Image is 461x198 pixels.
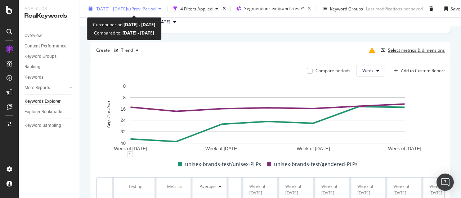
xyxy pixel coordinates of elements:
[274,160,358,169] span: unisex-brands-test/gendered-PLPs
[124,22,155,28] b: [DATE] - [DATE]
[24,32,75,40] a: Overview
[388,146,421,151] text: Week of [DATE]
[24,53,75,60] a: Keyword Groups
[121,30,154,36] b: [DATE] - [DATE]
[106,101,111,129] text: Avg. Position
[185,160,261,169] span: unisex-brands-test/unisex-PLPs
[24,108,75,116] a: Explorer Bookmarks
[24,32,42,40] div: Overview
[24,122,61,129] div: Keyword Sampling
[24,84,50,92] div: More Reports
[24,12,74,20] div: RealKeywords
[233,3,314,14] button: Segment:unisex-brands-test/*
[95,5,127,11] span: [DATE] - [DATE]
[121,129,126,134] text: 32
[205,146,238,151] text: Week of [DATE]
[244,5,305,11] span: Segment: unisex-brands-test/*
[24,98,75,105] a: Keywords Explorer
[121,106,126,111] text: 16
[123,95,126,100] text: 8
[297,146,330,151] text: Week of [DATE]
[24,6,74,12] div: Analytics
[393,183,417,196] div: Week of [DATE]
[153,18,179,26] button: [DATE]
[24,98,61,105] div: Keywords Explorer
[285,183,309,196] div: Week of [DATE]
[121,118,126,123] text: 24
[357,183,381,196] div: Week of [DATE]
[114,146,147,151] text: Week of [DATE]
[320,3,366,14] button: Keyword Groups
[249,183,273,196] div: Week of [DATE]
[94,29,154,37] div: Compared to:
[330,5,363,11] div: Keyword Groups
[24,42,75,50] a: Content Performance
[24,42,66,50] div: Content Performance
[356,65,385,77] button: Week
[315,68,350,74] div: Compare periods
[170,3,221,14] button: 4 Filters Applied
[401,69,445,73] div: Add to Custom Report
[127,151,133,157] div: 1
[24,108,63,116] div: Explorer Bookmarks
[24,53,57,60] div: Keyword Groups
[120,183,151,190] div: Testing
[127,5,156,11] span: vs Prev. Period
[86,3,164,14] button: [DATE] - [DATE]vsPrev. Period
[321,183,345,196] div: Week of [DATE]
[111,45,142,56] button: Trend
[24,74,75,81] a: Keywords
[362,68,373,74] span: Week
[388,47,445,53] div: Select metrics & dimensions
[378,46,445,55] button: Select metrics & dimensions
[24,63,75,71] a: Ranking
[93,20,155,29] div: Current period:
[391,65,445,77] button: Add to Custom Report
[24,63,40,71] div: Ranking
[366,5,423,11] div: Last modifications not saved
[24,84,67,92] a: More Reports
[96,45,142,56] div: Create
[180,5,212,11] div: 4 Filters Applied
[200,183,216,190] div: Average
[121,48,133,52] div: Trend
[121,141,126,146] text: 40
[437,174,454,191] div: Open Intercom Messenger
[24,74,44,81] div: Keywords
[24,122,75,129] a: Keyword Sampling
[96,82,439,154] svg: A chart.
[221,5,227,12] div: times
[429,183,454,196] div: Week of [DATE]
[162,183,187,190] div: Metrics
[123,83,126,89] text: 0
[156,19,170,25] span: 2025 Aug. 12th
